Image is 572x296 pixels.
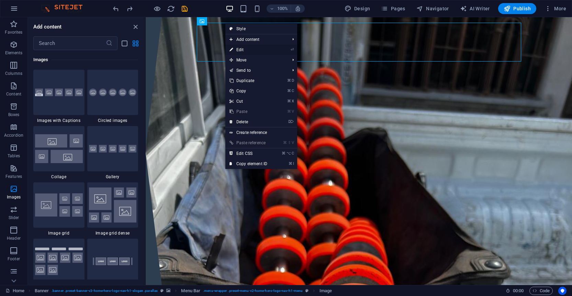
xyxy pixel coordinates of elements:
[131,23,139,31] button: close panel
[33,182,85,236] div: Image grid
[292,78,294,83] i: D
[342,3,373,14] button: Design
[287,99,291,103] i: ⌘
[181,5,189,13] i: Save (Ctrl+S)
[33,36,106,50] input: Search
[225,45,271,55] a: ⏎Edit
[460,5,490,12] span: AI Writer
[87,182,138,236] div: Image grid dense
[457,3,493,14] button: AI Writer
[345,5,370,12] span: Design
[378,3,408,14] button: Pages
[225,106,271,117] a: ⌘VPaste
[342,3,373,14] div: Design (Ctrl+Alt+Y)
[87,126,138,180] div: Gallery
[89,89,137,96] img: images-circled.svg
[35,193,83,217] img: image-grid.svg
[225,127,297,138] a: Create reference
[288,119,294,124] i: ⌦
[225,24,297,34] a: Style
[180,4,189,13] button: save
[287,89,291,93] i: ⌘
[8,112,20,117] p: Boxes
[267,4,291,13] button: 100%
[283,140,287,145] i: ⌘
[513,287,524,295] span: 00 00
[89,246,137,277] img: marquee.svg
[120,39,128,47] button: list-view
[381,5,405,12] span: Pages
[125,4,134,13] button: redo
[89,187,137,223] img: image-grid-dense.svg
[287,151,291,156] i: ⌥
[203,287,303,295] span: . menu-wrapper .preset-menu-v2-home-hero-logo-nav-h1-menu
[542,3,569,14] button: More
[160,289,164,293] i: This element is a customizable preset
[9,215,19,220] p: Slider
[87,70,138,123] div: Circled images
[33,118,85,123] span: Images with Captions
[33,23,62,31] h6: Add content
[225,138,271,148] a: ⌘⇧VPaste reference
[5,174,22,179] p: Features
[319,287,332,295] span: Click to select. Double-click to edit
[532,287,550,295] span: Code
[6,91,21,97] p: Content
[518,288,519,293] span: :
[558,287,567,295] button: Usercentrics
[112,5,120,13] i: Undo: Add element (Ctrl+Z)
[225,65,287,76] a: Send to
[35,248,83,275] img: gallery-filterable.svg
[33,126,85,180] div: Collage
[225,55,287,65] span: Move
[8,153,20,159] p: Tables
[167,4,175,13] button: reload
[506,287,524,295] h6: Session time
[33,56,138,64] h6: Images
[282,151,285,156] i: ⌘
[225,148,271,159] a: ⌘⌥CEdit CSS
[33,174,85,180] span: Collage
[8,256,20,262] p: Footer
[181,287,200,295] span: Click to select. Double-click to edit
[35,287,49,295] span: Click to select. Double-click to edit
[545,5,566,12] span: More
[7,236,21,241] p: Header
[89,145,137,153] img: gallery.svg
[305,289,309,293] i: This element is a customizable preset
[277,4,288,13] h6: 100%
[87,230,138,236] span: Image grid dense
[292,99,294,103] i: X
[87,174,138,180] span: Gallery
[7,194,21,200] p: Images
[225,117,271,127] a: ⌦Delete
[287,109,291,114] i: ⌘
[166,289,170,293] i: This element contains a background
[35,134,83,163] img: collage.svg
[225,76,271,86] a: ⌘DDuplicate
[167,5,175,13] i: Reload page
[225,96,271,106] a: ⌘XCut
[291,47,294,52] i: ⏎
[416,5,449,12] span: Navigator
[292,151,294,156] i: C
[498,3,536,14] button: Publish
[225,34,287,45] span: Add content
[40,4,91,13] img: Editor Logo
[5,30,22,35] p: Favorites
[33,230,85,236] span: Image grid
[4,133,23,138] p: Accordion
[295,5,301,12] i: On resize automatically adjust zoom level to fit chosen device.
[225,159,271,169] a: ⌘ICopy element ID
[288,140,291,145] i: ⇧
[131,39,139,47] button: grid-view
[35,89,83,96] img: images-with-captions.svg
[35,287,332,295] nav: breadcrumb
[414,3,452,14] button: Navigator
[52,287,158,295] span: . banner .preset-banner-v3-home-hero-logo-nav-h1-slogan .parallax
[5,71,22,76] p: Columns
[292,89,294,93] i: C
[112,4,120,13] button: undo
[87,118,138,123] span: Circled images
[5,287,24,295] a: Click to cancel selection. Double-click to open Pages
